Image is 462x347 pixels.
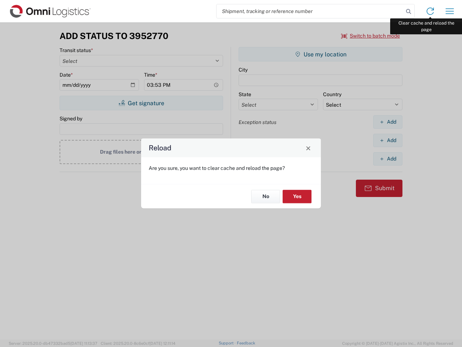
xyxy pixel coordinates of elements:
button: No [251,190,280,203]
h4: Reload [149,143,171,153]
button: Yes [283,190,311,203]
button: Close [303,143,313,153]
input: Shipment, tracking or reference number [217,4,404,18]
p: Are you sure, you want to clear cache and reload the page? [149,165,313,171]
